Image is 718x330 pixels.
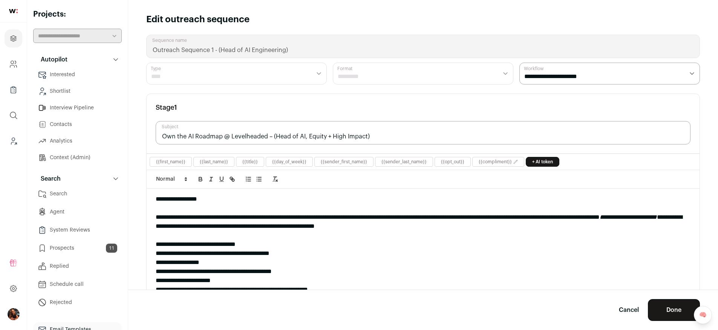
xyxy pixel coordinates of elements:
[648,299,700,321] button: Done
[242,159,258,165] button: {{title}}
[33,171,122,186] button: Search
[200,159,228,165] button: {{last_name}}
[156,159,185,165] button: {{first_name}}
[694,306,712,324] a: 🧠
[146,14,250,26] h1: Edit outreach sequence
[33,9,122,20] h2: Projects:
[33,84,122,99] a: Shortlist
[33,277,122,292] a: Schedule call
[33,241,122,256] a: Prospects11
[33,67,122,82] a: Interested
[441,159,464,165] button: {{opt_out}}
[5,29,22,48] a: Projects
[156,121,690,144] input: Subject
[33,259,122,274] a: Replied
[106,244,117,253] span: 11
[36,55,67,64] p: Autopilot
[5,55,22,73] a: Company and ATS Settings
[156,103,177,112] h3: Stage
[33,186,122,201] a: Search
[5,81,22,99] a: Company Lists
[8,308,20,320] img: 13968079-medium_jpg
[9,9,18,13] img: wellfound-shorthand-0d5821cbd27db2630d0214b213865d53afaa358527fdda9d0ea32b1df1b89c2c.svg
[146,35,700,58] input: Sequence name
[381,159,427,165] button: {{sender_last_name}}
[33,134,122,149] a: Analytics
[33,100,122,115] a: Interview Pipeline
[174,104,177,111] span: 1
[321,159,367,165] button: {{sender_first_name}}
[619,305,639,315] a: Cancel
[526,157,559,167] a: + AI token
[33,117,122,132] a: Contacts
[33,52,122,67] button: Autopilot
[36,174,61,183] p: Search
[272,159,306,165] button: {{day_of_week}}
[8,308,20,320] button: Open dropdown
[33,295,122,310] a: Rejected
[33,204,122,219] a: Agent
[479,159,512,165] button: {{compliment}}
[5,132,22,150] a: Leads (Backoffice)
[33,150,122,165] a: Context (Admin)
[33,223,122,238] a: System Reviews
